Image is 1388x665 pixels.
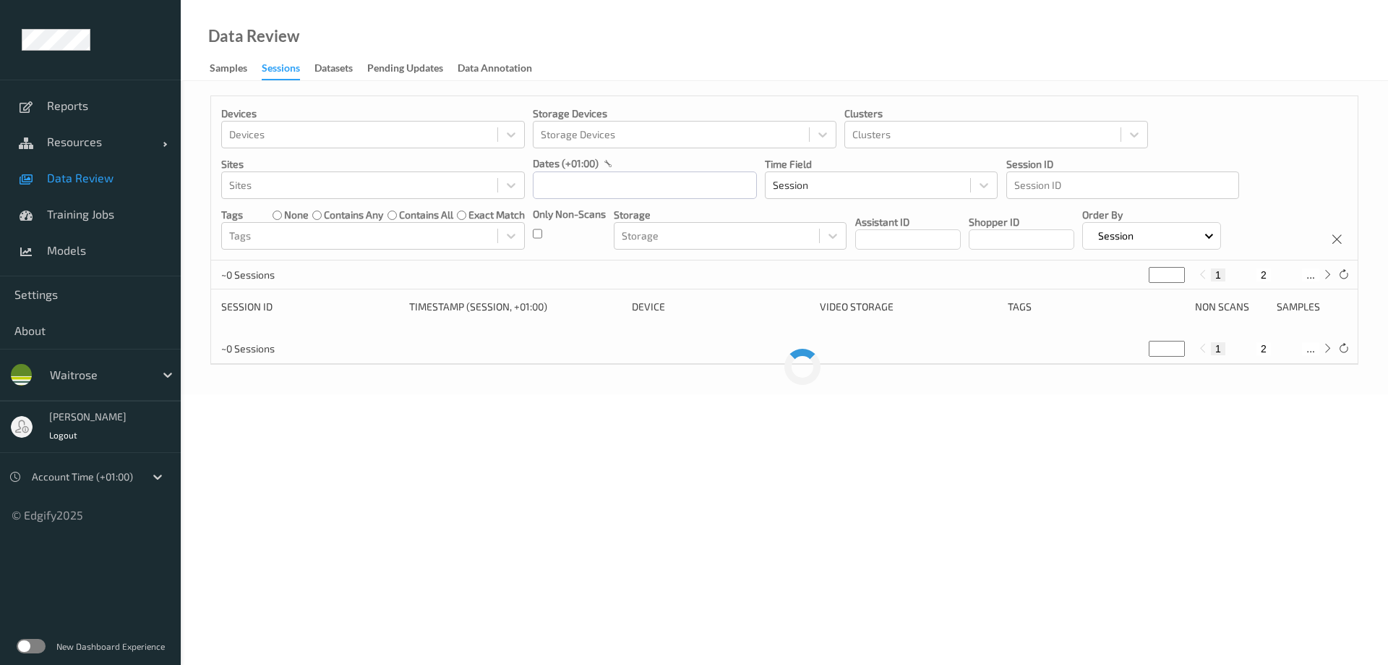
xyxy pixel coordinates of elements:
[765,157,998,171] p: Time Field
[221,342,330,356] p: ~0 Sessions
[409,300,622,314] div: Timestamp (Session, +01:00)
[221,208,243,222] p: Tags
[458,59,547,79] a: Data Annotation
[1211,268,1225,281] button: 1
[1256,268,1271,281] button: 2
[533,156,599,171] p: dates (+01:00)
[1302,342,1319,355] button: ...
[855,215,961,229] p: Assistant ID
[844,106,1148,121] p: Clusters
[367,59,458,79] a: Pending Updates
[367,61,443,79] div: Pending Updates
[210,61,247,79] div: Samples
[284,208,309,222] label: none
[314,61,353,79] div: Datasets
[1082,208,1221,222] p: Order By
[820,300,998,314] div: Video Storage
[1302,268,1319,281] button: ...
[221,106,525,121] p: Devices
[1008,300,1186,314] div: Tags
[221,157,525,171] p: Sites
[1211,342,1225,355] button: 1
[632,300,810,314] div: Device
[314,59,367,79] a: Datasets
[399,208,453,222] label: contains all
[1006,157,1239,171] p: Session ID
[208,29,299,43] div: Data Review
[1277,300,1348,314] div: Samples
[533,207,606,221] p: Only Non-Scans
[262,61,300,80] div: Sessions
[969,215,1074,229] p: Shopper ID
[221,268,330,282] p: ~0 Sessions
[533,106,836,121] p: Storage Devices
[324,208,383,222] label: contains any
[210,59,262,79] a: Samples
[458,61,532,79] div: Data Annotation
[1093,229,1139,243] p: Session
[614,208,847,222] p: Storage
[262,59,314,80] a: Sessions
[1195,300,1266,314] div: Non Scans
[468,208,525,222] label: exact match
[221,300,399,314] div: Session ID
[1256,342,1271,355] button: 2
